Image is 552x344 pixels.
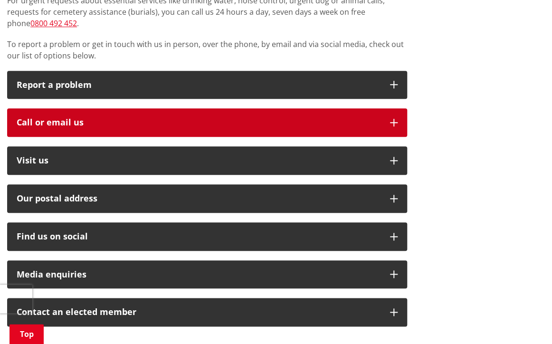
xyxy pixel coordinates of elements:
button: Contact an elected member [7,298,407,326]
button: Visit us [7,146,407,175]
button: Media enquiries [7,260,407,289]
a: Top [10,324,44,344]
p: Visit us [17,156,381,165]
h2: Our postal address [17,194,381,203]
iframe: Messenger Launcher [508,304,542,338]
p: Report a problem [17,80,381,90]
button: Call or email us [7,108,407,137]
div: Media enquiries [17,270,381,279]
button: Find us on social [7,222,407,251]
button: Report a problem [7,71,407,99]
div: Find us on social [17,232,381,241]
button: Our postal address [7,184,407,213]
a: 0800 492 452 [30,18,77,29]
p: To report a problem or get in touch with us in person, over the phone, by email and via social me... [7,38,407,61]
p: Contact an elected member [17,307,381,317]
div: Call or email us [17,118,381,127]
